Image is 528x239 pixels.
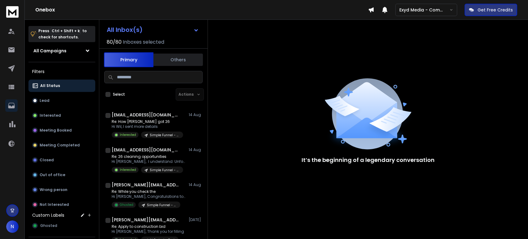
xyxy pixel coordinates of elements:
[120,167,136,172] p: Interested
[33,48,67,54] h1: All Campaigns
[147,203,177,207] p: Simple Funnel - CC - Lead Magnet
[6,6,19,18] img: logo
[112,147,180,153] h1: [EMAIL_ADDRESS][DOMAIN_NAME]
[40,98,49,103] p: Lead
[399,7,449,13] p: Exyd Media - Commercial Cleaning
[40,83,60,88] p: All Status
[40,113,61,118] p: Interested
[112,189,186,194] p: Re: While you check the
[302,156,435,164] p: It’s the beginning of a legendary conversation
[40,202,69,207] p: Not Interested
[28,67,95,76] h3: Filters
[40,172,65,177] p: Out of office
[40,143,80,148] p: Meeting Completed
[40,128,72,133] p: Meeting Booked
[150,133,179,137] p: Simple Funnel - CC - Lead Magnet
[6,220,19,233] button: N
[107,27,143,33] h1: All Inbox(s)
[102,24,204,36] button: All Inbox(s)
[28,139,95,151] button: Meeting Completed
[28,45,95,57] button: All Campaigns
[28,109,95,122] button: Interested
[150,168,179,172] p: Simple Funnel - CC - Lead Magnet
[28,169,95,181] button: Out of office
[28,198,95,211] button: Not Interested
[28,124,95,137] button: Meeting Booked
[40,158,54,163] p: Closed
[28,184,95,196] button: Wrong person
[112,119,183,124] p: Re: How [PERSON_NAME] got 26
[113,92,125,97] label: Select
[38,28,87,40] p: Press to check for shortcuts.
[107,38,122,46] span: 80 / 80
[120,133,136,137] p: Interested
[112,112,180,118] h1: [EMAIL_ADDRESS][DOMAIN_NAME]
[40,223,57,228] span: Ghosted
[112,124,183,129] p: Hi Wil, I sent more details
[112,224,184,229] p: Re: Apply to construction bid
[112,159,186,164] p: Hi [PERSON_NAME], I understand. Unfortunately, we
[120,202,133,207] p: Ghosted
[189,147,203,152] p: 14 Aug
[112,217,180,223] h1: [PERSON_NAME][EMAIL_ADDRESS][DOMAIN_NAME]
[40,187,67,192] p: Wrong person
[28,80,95,92] button: All Status
[28,154,95,166] button: Closed
[123,38,164,46] h3: Inboxes selected
[32,212,64,218] h3: Custom Labels
[51,27,81,34] span: Ctrl + Shift + k
[28,219,95,232] button: Ghosted
[35,6,368,14] h1: Onebox
[104,52,153,67] button: Primary
[112,182,180,188] h1: [PERSON_NAME][EMAIL_ADDRESS][DOMAIN_NAME]
[112,229,184,234] p: Hi [PERSON_NAME], Thank you for filling
[189,112,203,117] p: 14 Aug
[189,182,203,187] p: 14 Aug
[112,194,186,199] p: Hi [PERSON_NAME], Congratulations to you and
[112,154,186,159] p: Re: 26 cleaning opportunities
[478,7,513,13] p: Get Free Credits
[465,4,517,16] button: Get Free Credits
[189,217,203,222] p: [DATE]
[153,53,203,67] button: Others
[28,94,95,107] button: Lead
